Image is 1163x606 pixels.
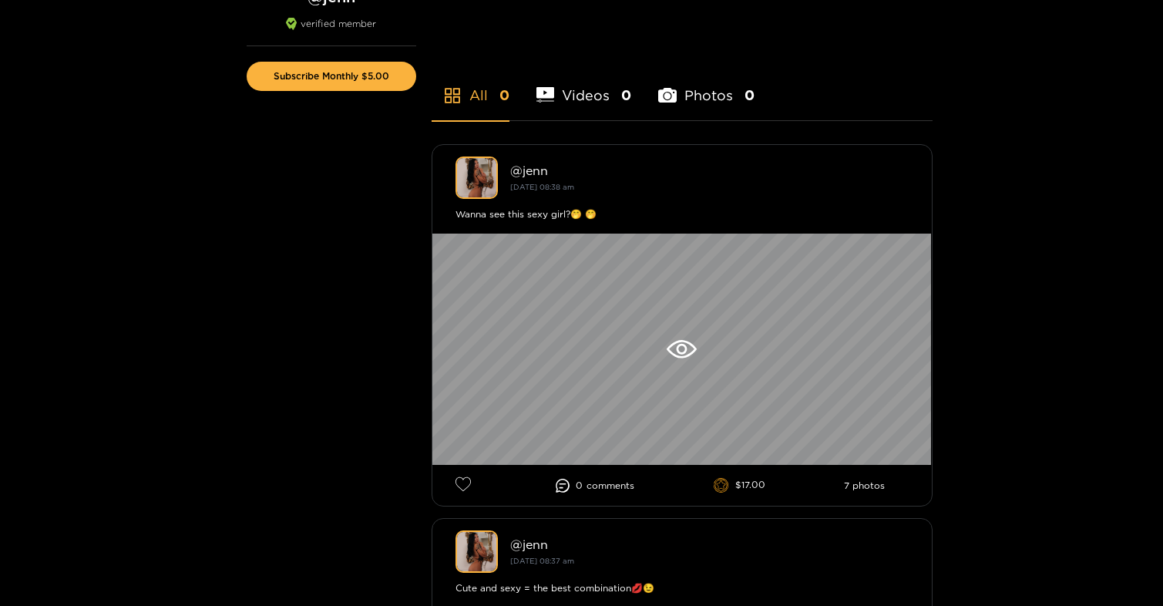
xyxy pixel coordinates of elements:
small: [DATE] 08:38 am [510,183,574,191]
span: comment s [587,480,634,491]
div: @ jenn [510,163,909,177]
span: appstore [443,86,462,105]
div: @ jenn [510,537,909,551]
li: Photos [658,51,755,120]
li: Videos [536,51,632,120]
li: 0 [556,479,634,493]
button: Subscribe Monthly $5.00 [247,62,416,91]
li: 7 photos [844,480,885,491]
div: Wanna see this sexy girl?🤭 🤭 [455,207,909,222]
img: jenn [455,530,498,573]
div: verified member [247,18,416,46]
span: 0 [621,86,631,105]
span: 0 [499,86,509,105]
div: Cute and sexy = the best combination💋😉 [455,581,909,596]
li: All [432,51,509,120]
small: [DATE] 08:37 am [510,557,574,565]
img: jenn [455,157,498,199]
li: $17.00 [714,478,765,493]
span: 0 [745,86,755,105]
